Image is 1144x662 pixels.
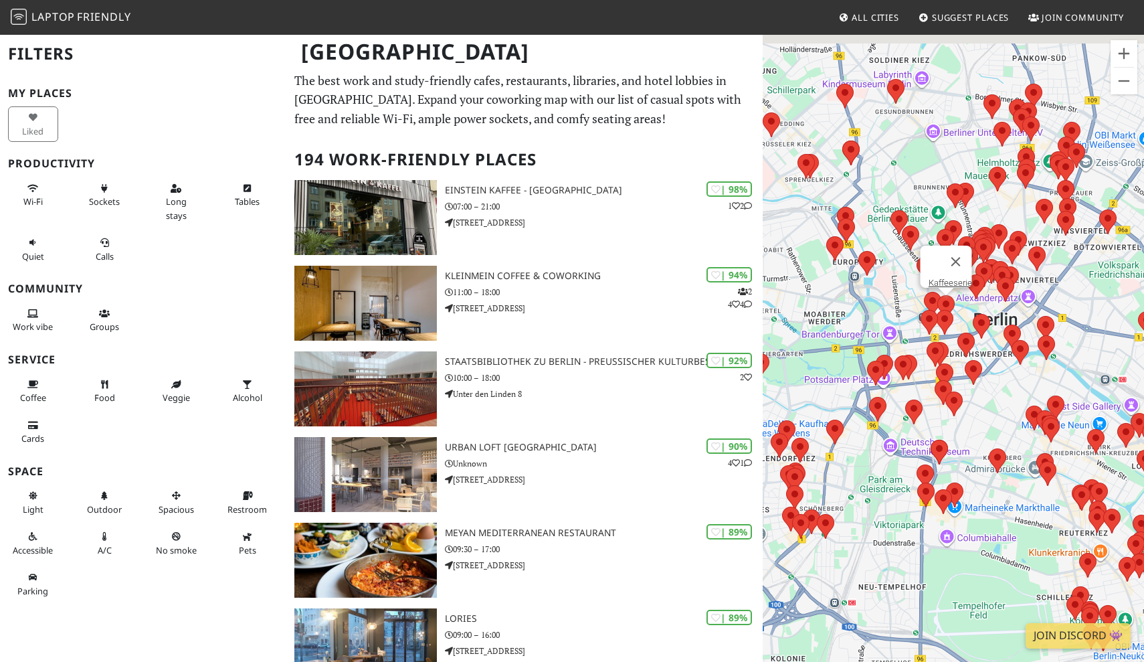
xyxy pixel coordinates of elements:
h3: Space [8,465,278,478]
h1: [GEOGRAPHIC_DATA] [290,33,761,70]
div: | 94% [706,267,752,282]
button: Tables [223,177,273,213]
h2: 194 Work-Friendly Places [294,139,755,180]
a: LaptopFriendly LaptopFriendly [11,6,131,29]
h3: Productivity [8,157,278,170]
p: 4 1 [728,457,752,469]
button: Restroom [223,485,273,520]
span: Work-friendly tables [235,195,260,208]
img: Meyan Mediterranean Restaurant [294,523,438,598]
a: Join Discord 👾 [1026,623,1131,649]
button: Cards [8,414,58,450]
button: No smoke [151,525,201,561]
h3: Einstein Kaffee - [GEOGRAPHIC_DATA] [445,185,763,196]
h3: Service [8,353,278,366]
p: [STREET_ADDRESS] [445,645,763,657]
img: LaptopFriendly [11,9,27,25]
p: 1 2 [728,199,752,212]
span: Air conditioned [98,544,112,556]
span: Alcohol [233,392,262,404]
span: Video/audio calls [96,250,114,262]
span: Credit cards [21,432,44,444]
h2: Filters [8,33,278,74]
p: [STREET_ADDRESS] [445,473,763,486]
span: Accessible [13,544,53,556]
div: | 89% [706,524,752,540]
p: [STREET_ADDRESS] [445,559,763,572]
img: Einstein Kaffee - Charlottenburg [294,180,438,255]
a: KleinMein Coffee & Coworking | 94% 244 KleinMein Coffee & Coworking 11:00 – 18:00 [STREET_ADDRESS] [286,266,763,341]
div: | 89% [706,610,752,625]
p: 2 4 4 [728,285,752,311]
button: Groups [80,303,130,338]
button: Accessible [8,525,58,561]
button: Sockets [80,177,130,213]
h3: URBAN LOFT [GEOGRAPHIC_DATA] [445,442,763,453]
p: [STREET_ADDRESS] [445,216,763,229]
span: Pet friendly [239,544,256,556]
span: Spacious [159,503,194,515]
button: Vergrößern [1111,40,1137,67]
span: Natural light [23,503,43,515]
p: [STREET_ADDRESS] [445,302,763,315]
a: Suggest Places [913,5,1015,29]
p: 07:00 – 21:00 [445,200,763,213]
a: Join Community [1023,5,1129,29]
span: Smoke free [156,544,197,556]
img: KleinMein Coffee & Coworking [294,266,438,341]
span: Coffee [20,392,46,404]
a: Einstein Kaffee - Charlottenburg | 98% 12 Einstein Kaffee - [GEOGRAPHIC_DATA] 07:00 – 21:00 [STRE... [286,180,763,255]
button: Outdoor [80,485,130,520]
p: 09:30 – 17:00 [445,543,763,556]
a: Staatsbibliothek zu Berlin - Preußischer Kulturbesitz | 92% 2 Staatsbibliothek zu Berlin - Preußi... [286,351,763,426]
p: Unter den Linden 8 [445,388,763,400]
a: All Cities [833,5,904,29]
a: Kaffeeserie [929,278,972,288]
p: Unknown [445,457,763,470]
button: Alcohol [223,374,273,409]
img: Staatsbibliothek zu Berlin - Preußischer Kulturbesitz [294,351,438,426]
button: Pets [223,525,273,561]
p: 11:00 – 18:00 [445,286,763,299]
button: Quiet [8,232,58,267]
span: Long stays [166,195,187,221]
p: The best work and study-friendly cafes, restaurants, libraries, and hotel lobbies in [GEOGRAPHIC_... [294,71,755,129]
button: Food [80,374,130,409]
button: Work vibe [8,303,58,338]
p: 09:00 – 16:00 [445,629,763,641]
span: People working [13,321,53,333]
h3: Lories [445,613,763,625]
button: Schließen [940,246,972,278]
a: URBAN LOFT Berlin | 90% 41 URBAN LOFT [GEOGRAPHIC_DATA] Unknown [STREET_ADDRESS] [286,437,763,512]
button: Calls [80,232,130,267]
span: All Cities [852,11,899,23]
button: Verkleinern [1111,68,1137,94]
h3: KleinMein Coffee & Coworking [445,270,763,282]
span: Stable Wi-Fi [23,195,43,208]
p: 10:00 – 18:00 [445,371,763,384]
button: Spacious [151,485,201,520]
a: Meyan Mediterranean Restaurant | 89% Meyan Mediterranean Restaurant 09:30 – 17:00 [STREET_ADDRESS] [286,523,763,598]
span: Food [94,392,115,404]
button: Long stays [151,177,201,226]
button: Coffee [8,374,58,409]
button: Wi-Fi [8,177,58,213]
img: URBAN LOFT Berlin [294,437,438,512]
span: Power sockets [89,195,120,208]
button: Parking [8,566,58,602]
button: Veggie [151,374,201,409]
h3: Community [8,282,278,295]
span: Laptop [31,9,75,24]
span: Restroom [227,503,267,515]
button: Light [8,485,58,520]
span: Parking [17,585,48,597]
div: | 98% [706,181,752,197]
h3: Meyan Mediterranean Restaurant [445,527,763,539]
span: Veggie [163,392,190,404]
span: Friendly [77,9,130,24]
h3: My Places [8,87,278,100]
span: Quiet [22,250,44,262]
span: Suggest Places [932,11,1010,23]
h3: Staatsbibliothek zu Berlin - Preußischer Kulturbesitz [445,356,763,367]
span: Outdoor area [87,503,122,515]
